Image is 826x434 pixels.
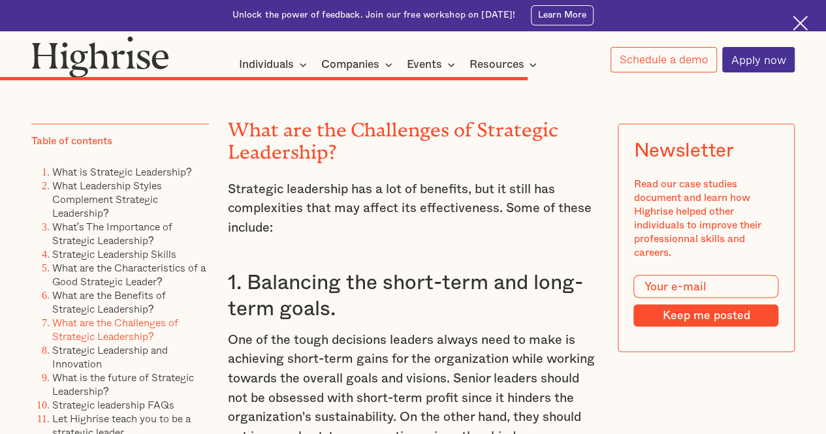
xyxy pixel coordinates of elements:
a: What are the Challenges of Strategic Leadership? [52,315,178,344]
div: Events [407,57,459,72]
input: Keep me posted [633,305,778,326]
form: Modal Form [633,275,778,327]
a: Learn More [531,5,594,25]
div: Unlock the power of feedback. Join our free workshop on [DATE]! [232,9,516,22]
div: Resources [469,57,541,72]
div: Events [407,57,442,72]
div: Individuals [239,57,294,72]
a: Apply now [722,47,795,72]
a: Strategic Leadership and Innovation [52,342,168,371]
h2: What are the Challenges of Strategic Leadership? [228,114,599,157]
input: Your e-mail [633,275,778,299]
h3: 1. Balancing the short-term and long-term goals. [228,270,599,321]
a: What are the Benefits of Strategic Leadership? [52,287,166,317]
img: Cross icon [793,16,808,31]
img: Highrise logo [31,36,169,78]
div: Companies [321,57,396,72]
div: Companies [321,57,379,72]
a: What are the Characteristics of a Good Strategic Leader? [52,260,206,289]
div: Newsletter [633,140,733,162]
p: Strategic leadership has a lot of benefits, but it still has complexities that may affect its eff... [228,179,599,238]
div: Individuals [239,57,311,72]
a: Schedule a demo [611,47,717,72]
a: What Leadership Styles Complement Strategic Leadership? [52,178,162,221]
a: What's The Importance of Strategic Leadership? [52,219,172,248]
a: What is the future of Strategic Leadership? [52,369,194,399]
a: Strategic Leadership Skills [52,246,176,262]
div: Table of contents [31,134,112,148]
a: What is Strategic Leadership? [52,164,192,179]
a: Strategic leadership FAQs [52,397,174,412]
div: Read our case studies document and learn how Highrise helped other individuals to improve their p... [633,178,778,260]
div: Resources [469,57,524,72]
